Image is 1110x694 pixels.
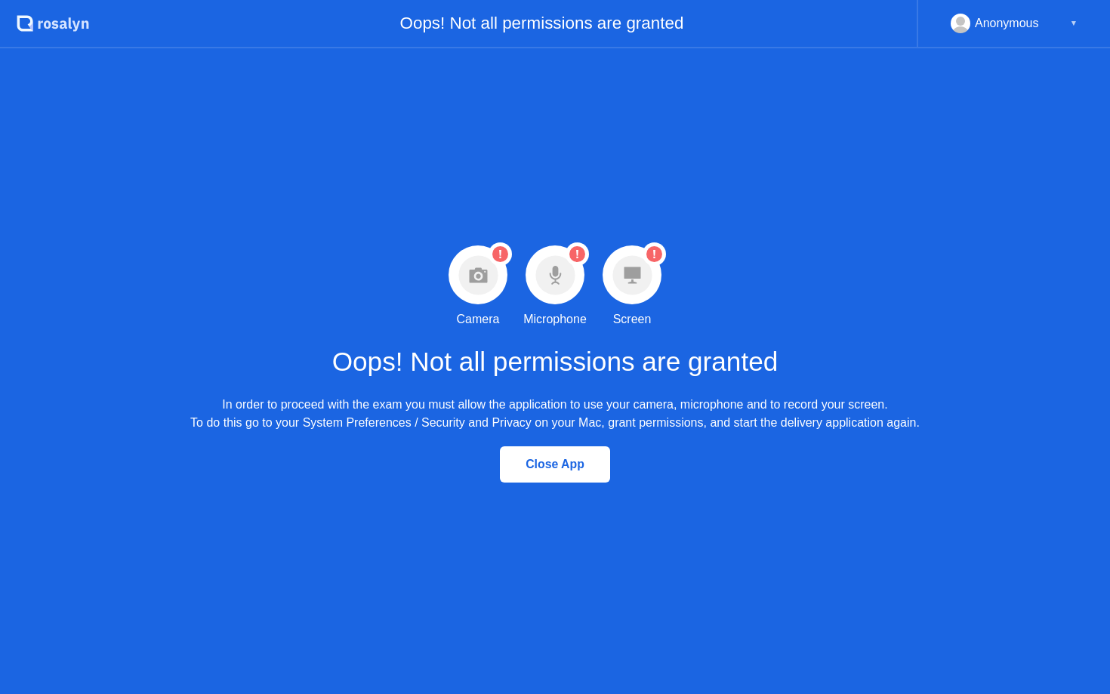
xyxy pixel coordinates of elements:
div: Screen [613,310,652,328]
div: Camera [457,310,500,328]
div: In order to proceed with the exam you must allow the application to use your camera, microphone a... [190,396,920,432]
button: Close App [500,446,610,483]
div: Anonymous [975,14,1039,33]
div: Close App [504,458,606,471]
div: Microphone [523,310,587,328]
h1: Oops! Not all permissions are granted [332,342,779,382]
div: ▼ [1070,14,1078,33]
